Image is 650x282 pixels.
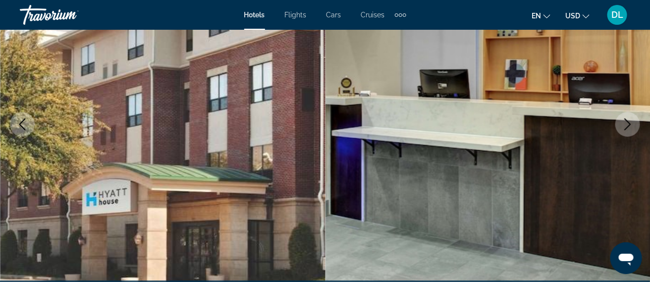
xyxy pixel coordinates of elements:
[326,11,341,19] a: Cars
[565,8,590,23] button: Change currency
[244,11,265,19] a: Hotels
[20,2,119,28] a: Travorium
[604,4,630,25] button: User Menu
[565,12,580,20] span: USD
[532,12,541,20] span: en
[10,112,35,137] button: Previous image
[361,11,385,19] a: Cruises
[532,8,550,23] button: Change language
[395,7,406,23] button: Extra navigation items
[610,242,642,274] iframe: Button to launch messaging window
[285,11,307,19] a: Flights
[611,10,623,20] span: DL
[615,112,640,137] button: Next image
